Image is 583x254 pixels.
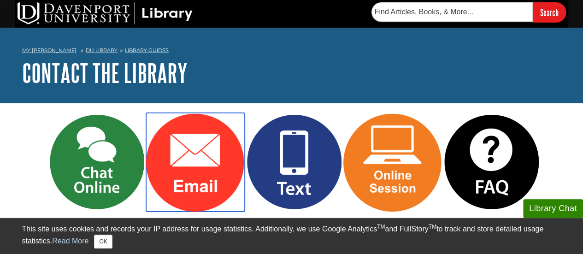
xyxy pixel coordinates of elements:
[377,224,385,230] sup: TM
[86,47,118,53] a: DU Library
[364,158,442,165] a: Link opens in new window
[533,2,566,22] input: Search
[47,113,146,212] img: Chat
[245,113,343,212] img: Text
[22,47,77,54] a: My [PERSON_NAME]
[343,113,442,212] img: Online Session
[371,2,566,22] form: Searches DU Library's articles, books, and more
[167,158,245,165] a: Link opens in new window
[371,2,533,22] input: Find Articles, Books, & More...
[18,2,193,24] img: DU Library
[94,235,112,248] button: Close
[22,59,188,87] a: Contact the Library
[523,199,583,218] button: Library Chat
[125,47,169,53] a: Library Guides
[429,224,436,230] sup: TM
[52,237,88,245] a: Read More
[22,44,561,59] nav: breadcrumb
[463,158,541,165] a: Link opens in new window
[146,113,245,212] img: Email
[442,113,541,212] img: FAQ
[22,224,561,248] div: This site uses cookies and records your IP address for usage statistics. Additionally, we use Goo...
